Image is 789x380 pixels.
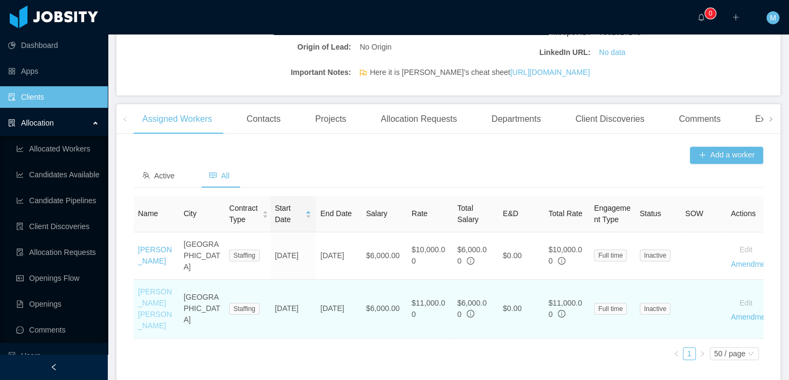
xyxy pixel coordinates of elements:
span: Allocation [21,119,54,127]
a: icon: pie-chartDashboard [8,34,99,56]
span: Actions [731,209,756,218]
i: icon: left [673,350,680,357]
span: No Origin [359,42,391,53]
td: $11,000.00 [407,280,453,338]
i: icon: team [142,171,150,179]
b: Important Notes: [240,67,351,78]
a: No data [599,47,625,58]
span: Engagement Type [594,204,631,224]
a: icon: file-textOpenings [16,293,99,315]
span: info-circle [467,310,474,317]
span: info-circle [467,257,474,265]
span: SOW [685,209,703,218]
a: icon: line-chartAllocated Workers [16,138,99,160]
td: [DATE] [316,232,362,280]
i: icon: solution [8,119,16,127]
span: Inactive [640,303,670,315]
td: $6,000.00 [362,232,407,280]
span: Full time [594,303,627,315]
a: [PERSON_NAME] [PERSON_NAME] [138,287,172,330]
div: Comments [670,104,729,134]
span: Full time [594,250,627,261]
i: icon: read [209,171,217,179]
a: icon: file-searchClient Discoveries [16,216,99,237]
div: 50 / page [714,348,745,360]
span: Total Salary [457,204,479,224]
a: icon: robotUsers [8,345,99,367]
i: icon: right [768,116,773,122]
a: icon: auditClients [8,86,99,108]
td: [DATE] [271,280,316,338]
li: 1 [683,347,696,360]
button: Edit [731,241,761,259]
span: info-circle [558,257,565,265]
i: icon: down [748,350,754,358]
a: icon: idcardOpenings Flow [16,267,99,289]
span: Total Rate [548,209,582,218]
i: icon: caret-down [306,213,312,217]
i: icon: left [122,116,128,122]
a: 1 [683,348,695,360]
a: icon: line-chartCandidate Pipelines [16,190,99,211]
a: [URL][DOMAIN_NAME] [510,68,590,77]
a: icon: line-chartCandidates Available [16,164,99,185]
td: $6,000.00 [362,280,407,338]
div: Projects [307,104,355,134]
a: [PERSON_NAME] [138,245,172,265]
a: icon: file-doneAllocation Requests [16,241,99,263]
span: M [770,11,776,24]
a: Amendments [731,313,775,321]
td: $10,000.00 [407,232,453,280]
a: icon: messageComments [16,319,99,341]
span: Here it is [PERSON_NAME]'s cheat sheet [370,67,590,78]
span: $0.00 [503,251,522,260]
span: Status [640,209,661,218]
td: [DATE] [316,280,362,338]
i: icon: caret-up [262,210,268,213]
span: Active [142,171,175,180]
span: E&D [503,209,518,218]
span: Contract Type [229,203,258,225]
sup: 0 [705,8,716,19]
b: Origin of Lead: [240,42,351,53]
span: Salary [366,209,387,218]
span: info-circle [558,310,565,317]
i: icon: bell [697,13,705,21]
i: icon: caret-down [262,213,268,217]
span: End Date [320,209,351,218]
span: Name [138,209,158,218]
div: Assigned Workers [134,104,221,134]
span: $6,000.00 [457,245,487,265]
span: $11,000.00 [548,299,582,319]
div: Contacts [238,104,289,134]
span: Inactive [640,250,670,261]
li: Previous Page [670,347,683,360]
span: Start Date [275,203,301,225]
span: City [184,209,197,218]
span: All [209,171,230,180]
div: Departments [483,104,550,134]
td: [GEOGRAPHIC_DATA] [179,280,225,338]
span: Staffing [229,250,259,261]
div: Allocation Requests [372,104,465,134]
div: Sort [262,209,268,217]
button: Edit [731,294,761,312]
span: flag [359,69,367,80]
li: Next Page [696,347,709,360]
i: icon: right [699,350,705,357]
b: LinkedIn URL: [479,47,590,58]
button: icon: plusAdd a worker [690,147,763,164]
a: icon: appstoreApps [8,60,99,82]
a: Amendments [731,260,775,268]
span: Rate [412,209,428,218]
span: $10,000.00 [548,245,582,265]
td: [GEOGRAPHIC_DATA] [179,232,225,280]
span: $0.00 [503,304,522,313]
div: Client Discoveries [566,104,653,134]
i: icon: caret-up [306,210,312,213]
td: [DATE] [271,232,316,280]
i: icon: plus [732,13,739,21]
div: Sort [305,209,312,217]
span: $6,000.00 [457,299,487,319]
span: Staffing [229,303,259,315]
